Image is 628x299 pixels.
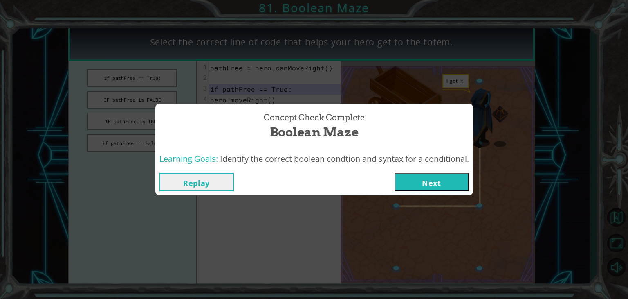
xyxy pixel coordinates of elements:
[395,173,469,191] button: Next
[220,153,469,164] span: Identify the correct boolean condtion and syntax for a conditional.
[270,123,359,141] span: Boolean Maze
[264,112,365,124] span: Concept Check Complete
[159,173,234,191] button: Replay
[159,153,218,164] span: Learning Goals:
